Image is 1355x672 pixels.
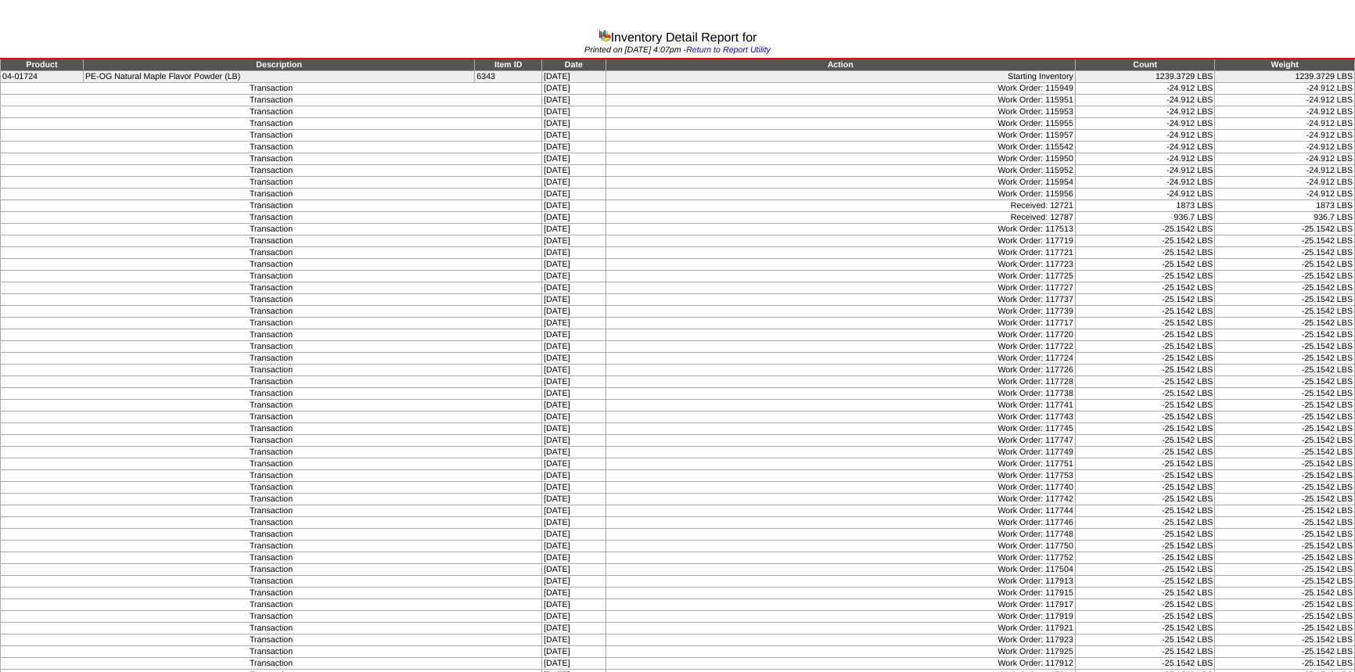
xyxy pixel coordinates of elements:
[1075,235,1215,247] td: -25.1542 LBS
[1075,646,1215,658] td: -25.1542 LBS
[606,365,1075,376] td: Work Order: 117726
[606,470,1075,482] td: Work Order: 117753
[1075,599,1215,611] td: -25.1542 LBS
[606,83,1075,95] td: Work Order: 115949
[1,153,542,165] td: Transaction
[1075,517,1215,529] td: -25.1542 LBS
[1215,247,1355,259] td: -25.1542 LBS
[606,165,1075,177] td: Work Order: 115952
[606,341,1075,353] td: Work Order: 117722
[1075,282,1215,294] td: -25.1542 LBS
[1075,423,1215,435] td: -25.1542 LBS
[1215,634,1355,646] td: -25.1542 LBS
[1075,259,1215,271] td: -25.1542 LBS
[542,517,606,529] td: [DATE]
[1215,224,1355,235] td: -25.1542 LBS
[1215,95,1355,106] td: -24.912 LBS
[1,529,542,541] td: Transaction
[1215,494,1355,505] td: -25.1542 LBS
[1215,353,1355,365] td: -25.1542 LBS
[542,552,606,564] td: [DATE]
[1215,200,1355,212] td: 1873 LBS
[606,529,1075,541] td: Work Order: 117748
[606,71,1075,83] td: Starting Inventory
[606,153,1075,165] td: Work Order: 115950
[1215,576,1355,588] td: -25.1542 LBS
[606,235,1075,247] td: Work Order: 117719
[1075,447,1215,458] td: -25.1542 LBS
[1215,365,1355,376] td: -25.1542 LBS
[1215,435,1355,447] td: -25.1542 LBS
[1,282,542,294] td: Transaction
[606,259,1075,271] td: Work Order: 117723
[1075,470,1215,482] td: -25.1542 LBS
[606,224,1075,235] td: Work Order: 117513
[1075,118,1215,130] td: -24.912 LBS
[1215,165,1355,177] td: -24.912 LBS
[1215,106,1355,118] td: -24.912 LBS
[1215,482,1355,494] td: -25.1542 LBS
[1,165,542,177] td: Transaction
[1,505,542,517] td: Transaction
[606,646,1075,658] td: Work Order: 117925
[1215,470,1355,482] td: -25.1542 LBS
[1075,552,1215,564] td: -25.1542 LBS
[542,529,606,541] td: [DATE]
[686,45,771,55] a: Return to Report Utility
[1075,564,1215,576] td: -25.1542 LBS
[606,353,1075,365] td: Work Order: 117724
[1215,271,1355,282] td: -25.1542 LBS
[606,95,1075,106] td: Work Order: 115951
[1215,294,1355,306] td: -25.1542 LBS
[542,341,606,353] td: [DATE]
[1,259,542,271] td: Transaction
[1,435,542,447] td: Transaction
[542,458,606,470] td: [DATE]
[1,646,542,658] td: Transaction
[542,294,606,306] td: [DATE]
[1215,505,1355,517] td: -25.1542 LBS
[1215,541,1355,552] td: -25.1542 LBS
[1075,623,1215,634] td: -25.1542 LBS
[1215,623,1355,634] td: -25.1542 LBS
[542,400,606,411] td: [DATE]
[1075,294,1215,306] td: -25.1542 LBS
[1215,423,1355,435] td: -25.1542 LBS
[1215,388,1355,400] td: -25.1542 LBS
[542,447,606,458] td: [DATE]
[1,458,542,470] td: Transaction
[606,458,1075,470] td: Work Order: 117751
[606,505,1075,517] td: Work Order: 117744
[1075,200,1215,212] td: 1873 LBS
[1075,153,1215,165] td: -24.912 LBS
[542,259,606,271] td: [DATE]
[1215,282,1355,294] td: -25.1542 LBS
[542,189,606,200] td: [DATE]
[1075,224,1215,235] td: -25.1542 LBS
[1215,400,1355,411] td: -25.1542 LBS
[1075,411,1215,423] td: -25.1542 LBS
[1215,376,1355,388] td: -25.1542 LBS
[542,95,606,106] td: [DATE]
[1075,400,1215,411] td: -25.1542 LBS
[1075,365,1215,376] td: -25.1542 LBS
[542,353,606,365] td: [DATE]
[542,118,606,130] td: [DATE]
[1,189,542,200] td: Transaction
[542,576,606,588] td: [DATE]
[1,83,542,95] td: Transaction
[542,271,606,282] td: [DATE]
[1,59,84,71] td: Product
[542,564,606,576] td: [DATE]
[1075,634,1215,646] td: -25.1542 LBS
[1075,588,1215,599] td: -25.1542 LBS
[1075,376,1215,388] td: -25.1542 LBS
[606,517,1075,529] td: Work Order: 117746
[1075,165,1215,177] td: -24.912 LBS
[542,177,606,189] td: [DATE]
[1,541,542,552] td: Transaction
[606,306,1075,318] td: Work Order: 117739
[1075,271,1215,282] td: -25.1542 LBS
[1075,189,1215,200] td: -24.912 LBS
[1075,435,1215,447] td: -25.1542 LBS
